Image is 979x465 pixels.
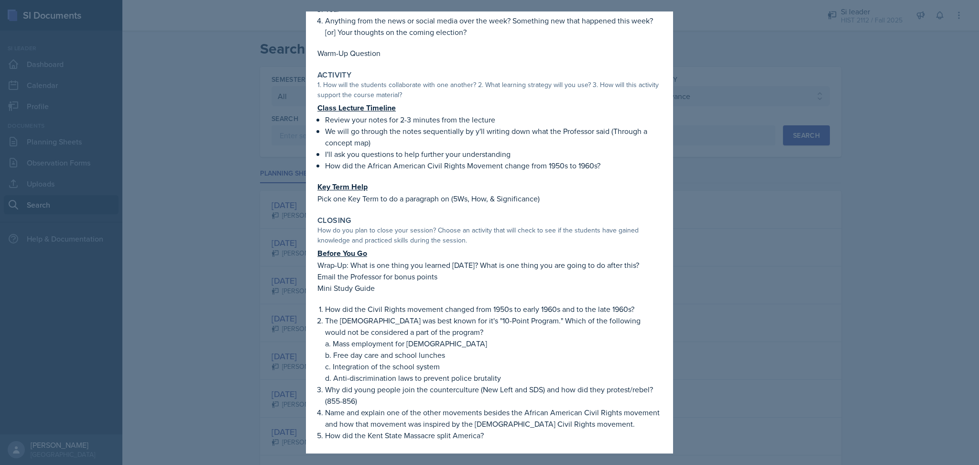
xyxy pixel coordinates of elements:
p: d. Anti-discrimination laws to prevent police brutality [325,372,662,384]
div: How do you plan to close your session? Choose an activity that will check to see if the students ... [317,225,662,245]
p: The [DEMOGRAPHIC_DATA] was best known for it's "10-Point Program." Which of the following would n... [325,315,662,338]
p: Pick one Key Term to do a paragraph on (5Ws, How, & Significance) [317,193,662,204]
p: Name and explain one of the other movements besides the African American Civil Rights movement an... [325,407,662,430]
p: Why did young people join the counterculture (New Left and SDS) and how did they protest/rebel? (... [325,384,662,407]
p: We will go through the notes sequentially by y'll writing down what the Professor said (Through a... [325,125,662,148]
p: I'll ask you questions to help further your understanding [325,148,662,160]
p: Mini Study Guide [317,282,662,294]
p: Review your notes for 2-3 minutes from the lecture [325,114,662,125]
u: Before You Go [317,248,367,259]
u: Class Lecture Timeline [317,102,396,113]
u: Key Term Help [317,181,368,192]
p: How did the Civil Rights movement changed from 1950s to early 1960s and to the late 1960s? [325,303,662,315]
p: Warm-Up Question [317,47,662,59]
div: 1. How will the students collaborate with one another? 2. What learning strategy will you use? 3.... [317,80,662,100]
p: Email the Professor for bonus points [317,271,662,282]
p: How did the Kent State Massacre split America? [325,430,662,441]
p: c. Integration of the school system [325,361,662,372]
label: Activity [317,70,351,80]
p: Anything from the news or social media over the week? Something new that happened this week? [or]... [325,15,662,38]
label: Closing [317,216,351,225]
p: b. Free day care and school lunches [325,349,662,361]
p: Wrap-Up: What is one thing you learned [DATE]? What is one thing you are going to do after this? [317,259,662,271]
p: a. Mass employment for [DEMOGRAPHIC_DATA] [325,338,662,349]
p: How did the African American Civil Rights Movement change from 1950s to 1960s? [325,160,662,171]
